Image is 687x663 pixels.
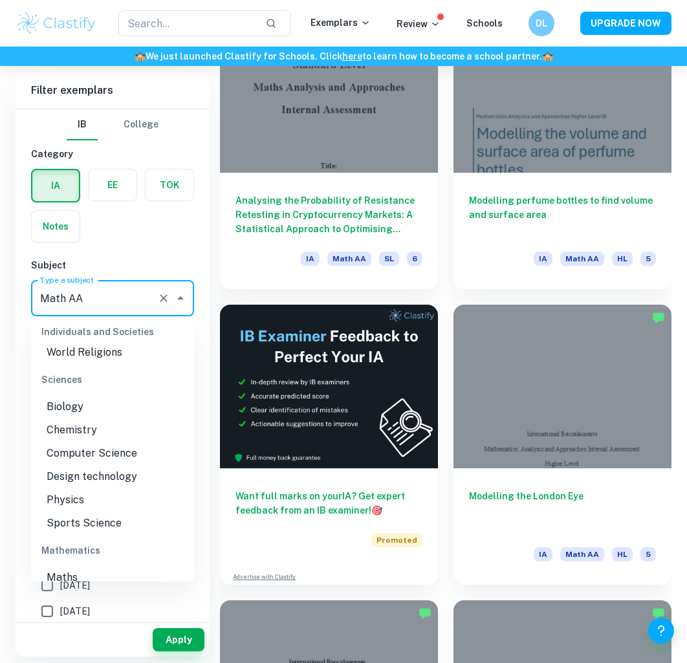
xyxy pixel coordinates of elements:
[534,16,549,30] h6: DL
[89,169,136,201] button: EE
[118,10,255,36] input: Search...
[124,109,158,140] button: College
[379,252,399,266] span: SL
[32,170,79,201] button: IA
[640,547,656,561] span: 5
[31,147,194,161] h6: Category
[453,305,671,585] a: Modelling the London EyeIAMath AAHL5
[327,252,371,266] span: Math AA
[31,488,194,512] li: Physics
[220,305,438,585] a: Want full marks on yourIA? Get expert feedback from an IB examiner!PromotedAdvertise with Clastify
[31,535,194,566] div: Mathematics
[560,252,604,266] span: Math AA
[652,607,665,620] img: Marked
[235,193,422,236] h6: Analysing the Probability of Resistance Retesting in Cryptocurrency Markets: A Statistical Approa...
[155,289,173,307] button: Clear
[135,51,146,61] span: 🏫
[233,572,296,581] a: Advertise with Clastify
[31,465,194,488] li: Design technology
[31,566,194,589] li: Maths
[371,505,382,516] span: 🎯
[534,547,552,561] span: IA
[67,109,158,140] div: Filter type choice
[466,18,503,28] a: Schools
[612,547,633,561] span: HL
[31,512,194,535] li: Sports Science
[397,17,441,31] p: Review
[16,72,210,109] h6: Filter exemplars
[648,618,674,644] button: Help and Feedback
[31,316,194,347] div: Individuals and Societies
[453,9,671,289] a: Modelling perfume bottles to find volume and surface areaIAMath AAHL5
[529,10,554,36] button: DL
[220,305,438,468] img: Thumbnail
[652,311,665,324] img: Marked
[146,169,193,201] button: TOK
[534,252,552,266] span: IA
[342,51,362,61] a: here
[580,12,671,35] button: UPGRADE NOW
[153,628,204,651] button: Apply
[469,193,656,236] h6: Modelling perfume bottles to find volume and surface area
[60,604,90,618] span: [DATE]
[31,442,194,465] li: Computer Science
[31,395,194,418] li: Biology
[31,418,194,442] li: Chemistry
[560,547,604,561] span: Math AA
[171,289,190,307] button: Close
[640,252,656,266] span: 5
[542,51,553,61] span: 🏫
[612,252,633,266] span: HL
[31,258,194,272] h6: Subject
[469,489,656,532] h6: Modelling the London Eye
[311,16,371,30] p: Exemplars
[31,364,194,395] div: Sciences
[220,9,438,289] a: Analysing the Probability of Resistance Retesting in Cryptocurrency Markets: A Statistical Approa...
[235,489,422,517] h6: Want full marks on your IA ? Get expert feedback from an IB examiner!
[16,10,98,36] img: Clastify logo
[301,252,320,266] span: IA
[67,109,98,140] button: IB
[419,607,431,620] img: Marked
[40,274,94,285] label: Type a subject
[3,49,684,63] h6: We just launched Clastify for Schools. Click to learn how to become a school partner.
[32,211,80,242] button: Notes
[371,533,422,547] span: Promoted
[31,341,194,364] li: World Religions
[407,252,422,266] span: 6
[60,578,90,592] span: [DATE]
